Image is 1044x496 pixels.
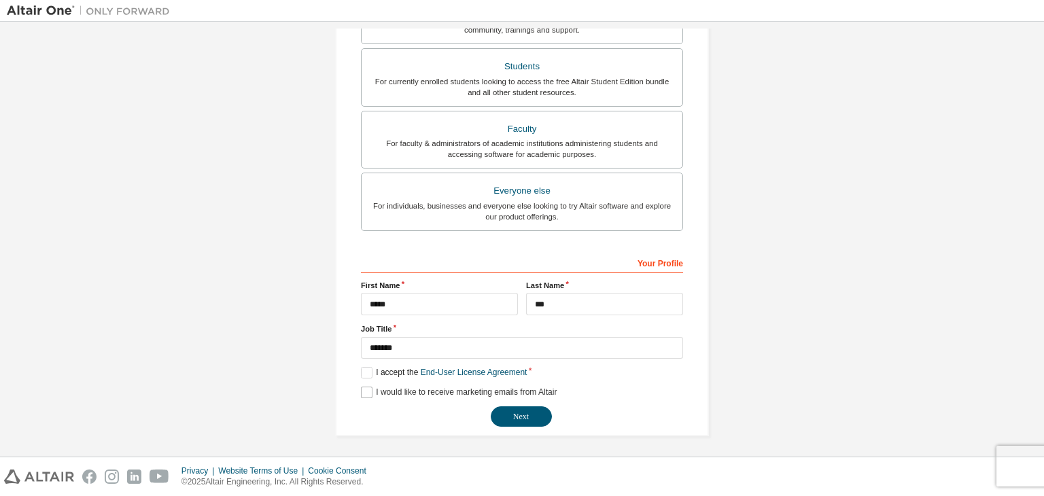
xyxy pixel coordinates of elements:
[7,4,177,18] img: Altair One
[370,76,674,98] div: For currently enrolled students looking to access the free Altair Student Edition bundle and all ...
[370,138,674,160] div: For faculty & administrators of academic institutions administering students and accessing softwa...
[4,470,74,484] img: altair_logo.svg
[370,181,674,200] div: Everyone else
[370,120,674,139] div: Faculty
[361,280,518,291] label: First Name
[308,465,374,476] div: Cookie Consent
[526,280,683,291] label: Last Name
[491,406,552,427] button: Next
[181,465,218,476] div: Privacy
[370,200,674,222] div: For individuals, businesses and everyone else looking to try Altair software and explore our prod...
[105,470,119,484] img: instagram.svg
[181,476,375,488] p: © 2025 Altair Engineering, Inc. All Rights Reserved.
[361,251,683,273] div: Your Profile
[361,387,557,398] label: I would like to receive marketing emails from Altair
[370,57,674,76] div: Students
[218,465,308,476] div: Website Terms of Use
[82,470,97,484] img: facebook.svg
[361,367,527,378] label: I accept the
[421,368,527,377] a: End-User License Agreement
[127,470,141,484] img: linkedin.svg
[361,323,683,334] label: Job Title
[150,470,169,484] img: youtube.svg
